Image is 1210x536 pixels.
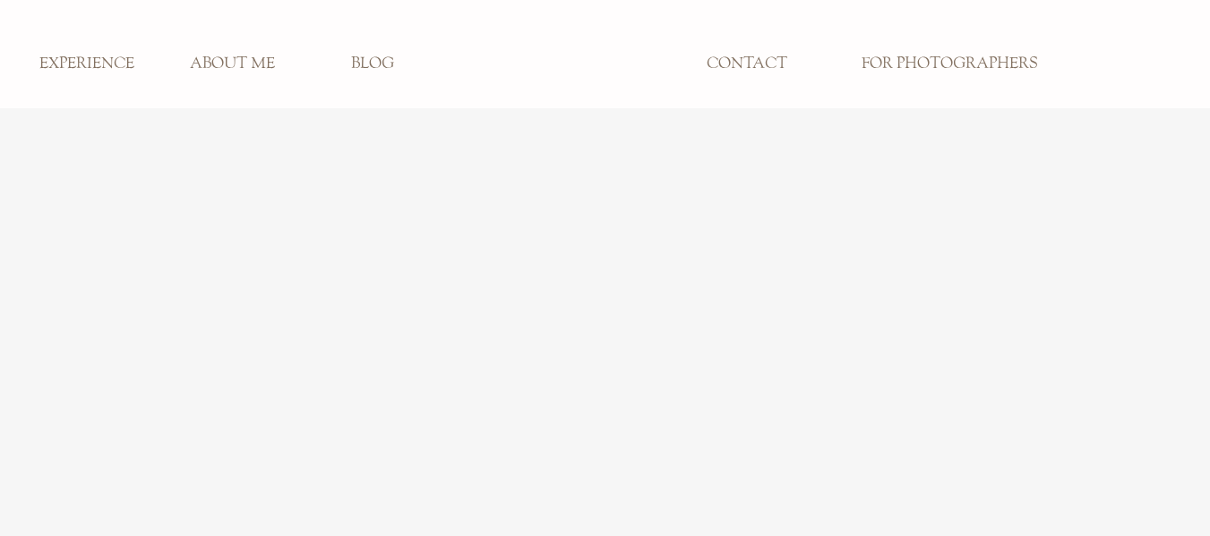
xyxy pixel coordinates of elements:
a: CONTACT [688,55,806,74]
a: BLOG [313,55,432,74]
a: ABOUT ME [173,55,291,74]
a: FOR PHOTOGRAPHERS [848,55,1050,74]
a: EXPERIENCE [28,55,146,74]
